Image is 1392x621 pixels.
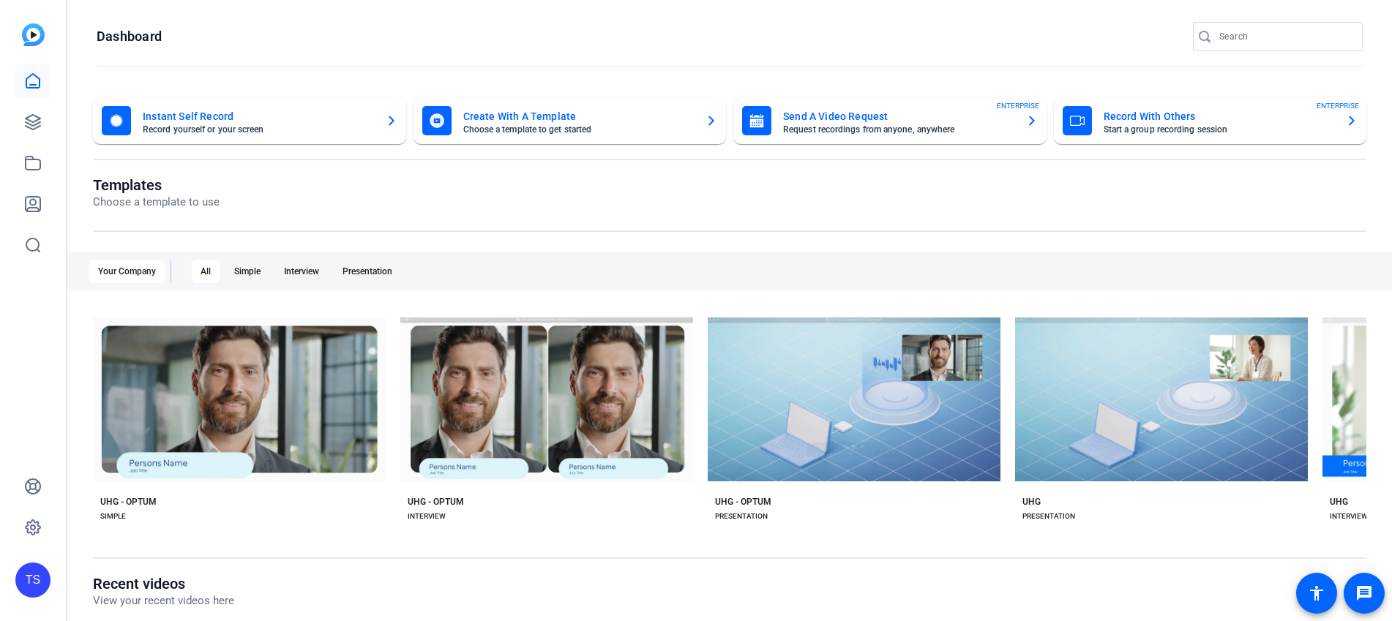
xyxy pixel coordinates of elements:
[89,260,165,283] div: Your Company
[100,511,126,522] div: SIMPLE
[1022,496,1041,508] div: UHG
[783,125,1014,134] mat-card-subtitle: Request recordings from anyone, anywhere
[93,194,220,211] p: Choose a template to use
[997,100,1039,111] span: ENTERPRISE
[334,260,401,283] div: Presentation
[1308,584,1325,602] mat-icon: accessibility
[783,108,1014,125] mat-card-title: Send A Video Request
[463,108,695,125] mat-card-title: Create With A Template
[1355,584,1373,602] mat-icon: message
[463,125,695,134] mat-card-subtitle: Choose a template to get started
[715,511,768,522] div: PRESENTATION
[408,511,446,522] div: INTERVIEW
[1104,108,1335,125] mat-card-title: Record With Others
[93,592,234,609] p: View your recent videos here
[1330,511,1368,522] div: INTERVIEW
[97,28,162,45] h1: Dashboard
[275,260,328,283] div: Interview
[93,575,234,592] h1: Recent videos
[1219,28,1351,45] input: Search
[225,260,269,283] div: Simple
[715,496,771,508] div: UHG - OPTUM
[93,176,220,194] h1: Templates
[93,97,406,144] button: Instant Self RecordRecord yourself or your screen
[143,108,374,125] mat-card-title: Instant Self Record
[100,496,157,508] div: UHG - OPTUM
[414,97,727,144] button: Create With A TemplateChoose a template to get started
[1022,511,1075,522] div: PRESENTATION
[22,23,45,46] img: blue-gradient.svg
[15,562,50,598] div: TS
[1054,97,1367,144] button: Record With OthersStart a group recording sessionENTERPRISE
[192,260,220,283] div: All
[143,125,374,134] mat-card-subtitle: Record yourself or your screen
[1104,125,1335,134] mat-card-subtitle: Start a group recording session
[408,496,464,508] div: UHG - OPTUM
[1330,496,1348,508] div: UHG
[733,97,1047,144] button: Send A Video RequestRequest recordings from anyone, anywhereENTERPRISE
[1317,100,1359,111] span: ENTERPRISE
